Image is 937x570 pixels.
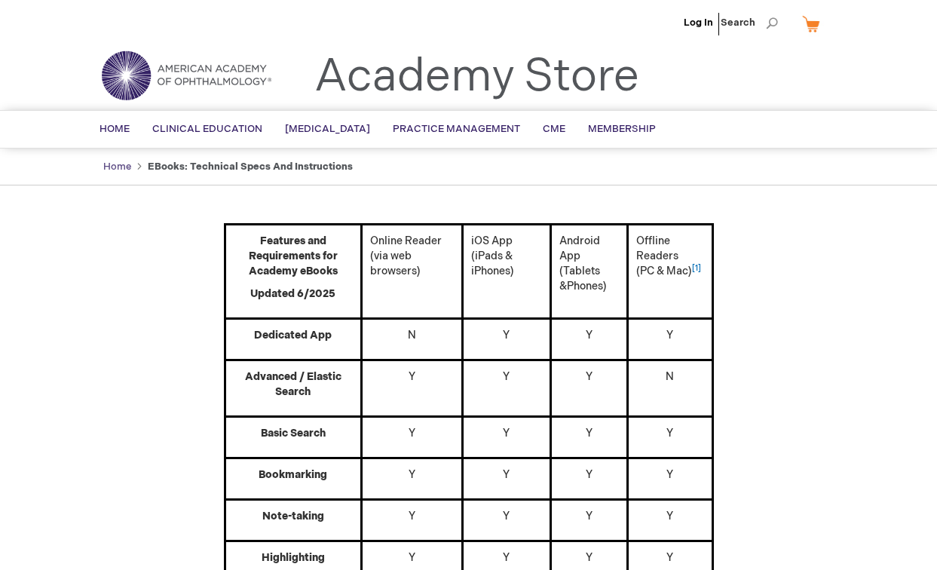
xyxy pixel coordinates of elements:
span: [MEDICAL_DATA] [285,123,370,135]
p: N [636,369,703,385]
p: Y [559,509,619,524]
p: iOS App (iPads & iPhones) [471,234,543,279]
p: Y [636,467,703,483]
p: Y [471,550,543,565]
a: Academy Store [314,50,639,104]
strong: Bookmarking [259,468,327,481]
p: Y [370,426,453,441]
strong: Highlighting [262,551,325,564]
p: N [370,328,453,343]
p: Y [370,550,453,565]
span: Practice Management [393,123,520,135]
p: Y [471,467,543,483]
p: Y [559,369,619,385]
p: Y [471,426,543,441]
p: Y [636,426,703,441]
p: Y [370,509,453,524]
p: Y [636,550,703,565]
p: Online Reader (via web browsers) [370,234,453,279]
a: Home [103,161,131,173]
strong: Advanced / Elastic Search [245,370,341,398]
span: Membership [588,123,656,135]
p: Y [471,328,543,343]
p: Y [559,467,619,483]
span: Search [721,8,778,38]
strong: Features and Requirements for Academy eBooks [249,234,338,277]
span: Clinical Education [152,123,262,135]
p: Y [471,369,543,385]
a: Log In [684,17,713,29]
p: Y [636,509,703,524]
strong: Dedicated App [254,329,332,342]
p: Y [370,369,453,385]
sup: [1] [692,264,701,273]
a: [1] [692,265,701,277]
p: Y [559,550,619,565]
strong: Basic Search [261,427,326,440]
p: Y [370,467,453,483]
p: Offline Readers (PC & Mac) [636,234,703,279]
span: Home [100,123,130,135]
p: Y [559,426,619,441]
strong: eBooks: Technical Specs and Instructions [148,161,353,173]
p: Y [559,328,619,343]
p: Y [471,509,543,524]
p: Y [636,328,703,343]
span: CME [543,123,565,135]
strong: Note-taking [262,510,324,522]
p: Android App (Tablets &Phones) [559,234,619,294]
strong: Updated 6/2025 [250,287,335,300]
